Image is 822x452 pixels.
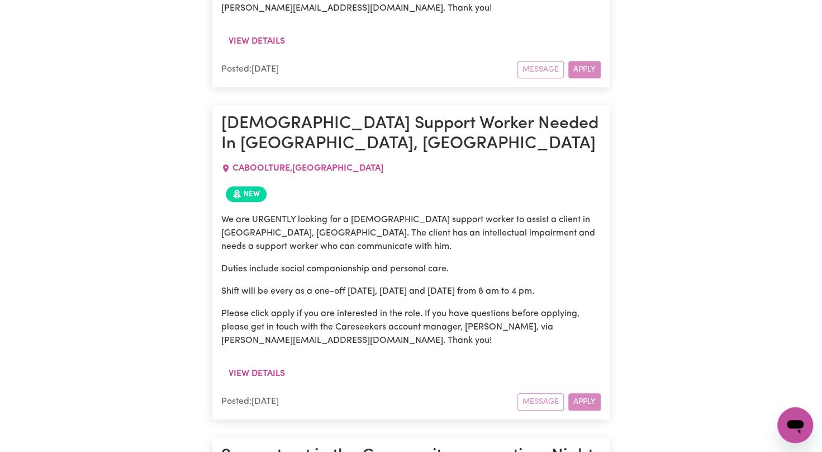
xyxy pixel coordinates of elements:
[221,363,292,384] button: View details
[221,262,601,276] p: Duties include social companionship and personal care.
[232,164,383,173] span: CABOOLTURE , [GEOGRAPHIC_DATA]
[221,31,292,52] button: View details
[777,407,813,443] iframe: Button to launch messaging window
[221,285,601,298] p: Shift will be every as a one-off [DATE], [DATE] and [DATE] from 8 am to 4 pm.
[221,307,601,347] p: Please click apply if you are interested in the role. If you have questions before applying, plea...
[221,213,601,253] p: We are URGENTLY looking for a [DEMOGRAPHIC_DATA] support worker to assist a client in [GEOGRAPHIC...
[221,63,518,76] div: Posted: [DATE]
[221,114,601,155] h1: [DEMOGRAPHIC_DATA] Support Worker Needed In [GEOGRAPHIC_DATA], [GEOGRAPHIC_DATA]
[226,186,267,202] span: Job posted within the last 30 days
[221,395,518,408] div: Posted: [DATE]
